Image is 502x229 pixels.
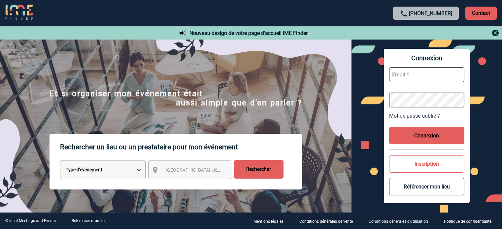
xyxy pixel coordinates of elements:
[439,218,502,224] a: Politique de confidentialité
[234,160,284,179] input: Rechercher
[465,7,497,20] p: Contact
[5,218,56,223] div: © Ideal Meetings and Events
[299,219,353,224] p: Conditions générales de vente
[248,218,294,224] a: Mentions légales
[389,54,464,62] span: Connexion
[409,10,452,16] a: [PHONE_NUMBER]
[389,127,464,144] button: Connexion
[363,218,439,224] a: Conditions générales d'utilisation
[60,134,302,160] p: Rechercher un lieu ou un prestataire pour mon événement
[444,219,491,224] p: Politique de confidentialité
[389,178,464,195] button: Référencer mon lieu
[389,67,464,82] input: Email *
[166,167,257,173] span: [GEOGRAPHIC_DATA], département, région...
[369,219,428,224] p: Conditions générales d'utilisation
[294,218,363,224] a: Conditions générales de vente
[253,219,284,224] p: Mentions légales
[389,113,464,119] a: Mot de passe oublié ?
[400,10,408,17] img: call-24-px.png
[72,218,107,223] a: Référencer mon lieu
[389,155,464,173] button: Inscription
